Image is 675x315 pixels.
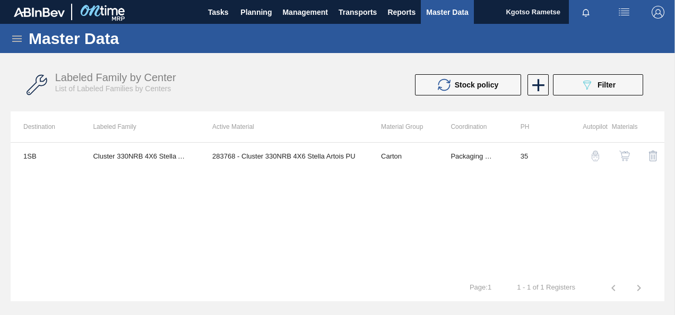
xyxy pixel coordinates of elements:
img: shopping-cart-icon [619,151,630,161]
div: Delete Labeled Family X Center [641,143,664,169]
h1: Master Data [29,32,217,45]
span: Reports [387,6,416,19]
button: delete-icon [641,143,666,169]
td: 35 [508,143,577,169]
img: userActions [618,6,630,19]
th: PH [508,111,577,142]
button: Notifications [569,5,603,20]
th: Autopilot [577,111,607,142]
th: Coordination [438,111,507,142]
div: New labeled family by center [526,74,548,95]
span: Labeled Family by Center [55,72,176,83]
span: Management [282,6,328,19]
div: Autopilot Configuration [583,143,607,169]
td: Packaging Materials [438,143,507,169]
div: Filter labeled family by center [548,74,648,95]
span: List of Labeled Families by Centers [55,84,171,93]
td: 1 - 1 of 1 Registers [504,275,588,292]
button: Filter [553,74,643,95]
img: Logout [652,6,664,19]
td: Page : 1 [457,275,504,292]
th: Material Group [368,111,438,142]
span: Master Data [426,6,468,19]
span: Stock policy [455,81,498,89]
span: Filter [598,81,616,89]
td: 283768 - Cluster 330NRB 4X6 Stella Artois PU [200,143,368,169]
button: Stock policy [415,74,521,95]
th: Active Material [200,111,368,142]
img: delete-icon [647,150,660,162]
div: View Materials [612,143,636,169]
span: Transports [339,6,377,19]
th: Labeled Family [80,111,200,142]
th: Destination [11,111,80,142]
td: 1SB [11,143,80,169]
span: Planning [240,6,272,19]
button: shopping-cart-icon [612,143,637,169]
div: Update stock policy [415,74,526,95]
button: auto-pilot-icon [583,143,608,169]
span: Tasks [206,6,230,19]
td: Cluster 330NRB 4X6 Stella Artois PU [80,143,200,169]
img: auto-pilot-icon [590,151,601,161]
td: Carton [368,143,438,169]
th: Materials [607,111,636,142]
img: TNhmsLtSVTkK8tSr43FrP2fwEKptu5GPRR3wAAAABJRU5ErkJggg== [14,7,65,17]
